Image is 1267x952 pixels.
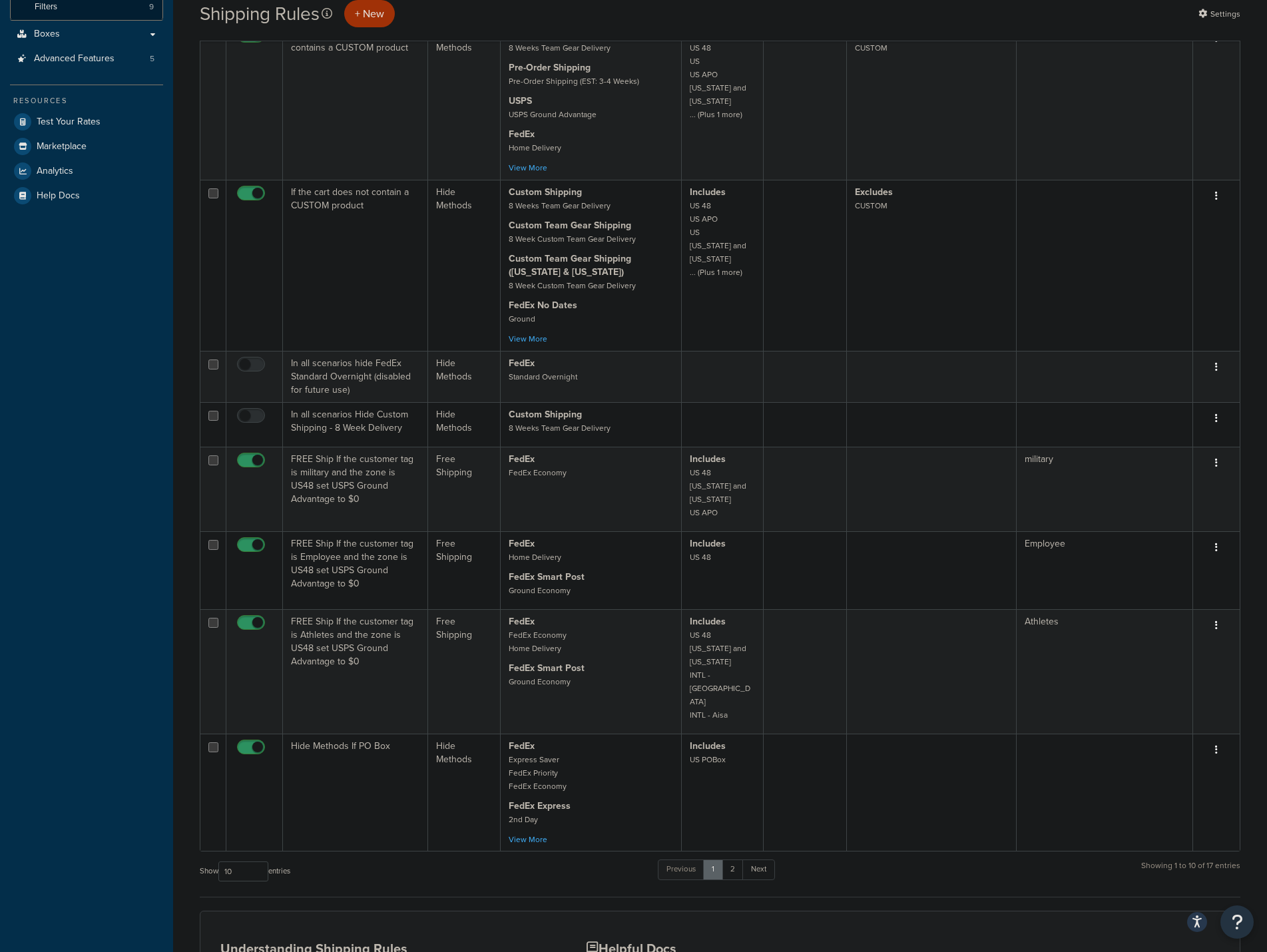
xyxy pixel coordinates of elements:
[855,42,887,54] small: CUSTOM
[283,351,428,402] td: In all scenarios hide FedEx Standard Overnight (disabled for future use)
[509,298,577,312] strong: FedEx No Dates
[428,180,500,351] td: Hide Methods
[1220,905,1254,939] button: Open Resource Center
[690,42,746,120] small: US 48 US US APO [US_STATE] and [US_STATE] ... (Plus 1 more)
[37,117,101,128] span: Test Your Rates
[1141,858,1240,887] div: Showing 1 to 10 of 17 entries
[509,94,532,108] strong: USPS
[509,570,585,584] strong: FedEx Smart Post
[283,22,428,180] td: Hide Methods If the cart contains a CUSTOM product
[509,252,631,279] strong: Custom Team Gear Shipping ([US_STATE] & [US_STATE])
[10,47,163,71] li: Advanced Features
[283,180,428,351] td: If the cart does not contain a CUSTOM product
[690,452,726,466] strong: Includes
[509,75,639,87] small: Pre-Order Shipping (EST: 3-4 Weeks)
[509,814,538,826] small: 2nd Day
[509,109,597,120] small: USPS Ground Advantage
[509,661,585,675] strong: FedEx Smart Post
[283,734,428,851] td: Hide Methods If PO Box
[509,537,535,551] strong: FedEx
[283,402,428,447] td: In all scenarios Hide Custom Shipping - 8 Week Delivery
[509,280,636,292] small: 8 Week Custom Team Gear Delivery
[428,402,500,447] td: Hide Methods
[509,61,591,75] strong: Pre-Order Shipping
[428,22,500,180] td: Hide Methods
[10,95,163,107] div: Resources
[10,134,163,158] a: Marketplace
[509,371,577,383] small: Standard Overnight
[509,629,567,654] small: FedEx Economy Home Delivery
[509,313,535,325] small: Ground
[509,142,561,154] small: Home Delivery
[722,859,744,879] a: 2
[855,185,893,199] strong: Excludes
[10,110,163,134] a: Test Your Rates
[690,739,726,753] strong: Includes
[283,447,428,531] td: FREE Ship If the customer tag is military and the zone is US48 set USPS Ground Advantage to $0
[10,184,163,208] a: Help Docs
[509,551,561,563] small: Home Delivery
[37,166,73,177] span: Analytics
[690,551,711,563] small: US 48
[35,1,57,13] span: Filters
[509,452,535,466] strong: FedEx
[37,141,87,152] span: Marketplace
[703,859,723,879] a: 1
[509,833,547,845] a: View More
[509,356,535,370] strong: FedEx
[283,609,428,734] td: FREE Ship If the customer tag is Athletes and the zone is US48 set USPS Ground Advantage to $0
[37,190,80,202] span: Help Docs
[1017,447,1193,531] td: military
[10,159,163,183] a: Analytics
[658,859,704,879] a: Previous
[1017,531,1193,609] td: Employee
[509,739,535,753] strong: FedEx
[428,609,500,734] td: Free Shipping
[509,467,567,479] small: FedEx Economy
[509,218,631,232] strong: Custom Team Gear Shipping
[509,185,582,199] strong: Custom Shipping
[690,614,726,628] strong: Includes
[509,614,535,628] strong: FedEx
[200,861,290,881] label: Show entries
[509,422,611,434] small: 8 Weeks Team Gear Delivery
[428,447,500,531] td: Free Shipping
[690,537,726,551] strong: Includes
[1198,5,1240,23] a: Settings
[855,200,887,212] small: CUSTOM
[690,467,746,519] small: US 48 [US_STATE] and [US_STATE] US APO
[10,47,163,71] a: Advanced Features 5
[509,754,567,792] small: Express Saver FedEx Priority FedEx Economy
[509,42,611,54] small: 8 Weeks Team Gear Delivery
[690,629,750,721] small: US 48 [US_STATE] and [US_STATE] INTL - [GEOGRAPHIC_DATA] INTL - Aisa
[509,585,571,596] small: Ground Economy
[509,200,611,212] small: 8 Weeks Team Gear Delivery
[509,162,547,174] a: View More
[218,861,268,881] select: Showentries
[742,859,775,879] a: Next
[690,754,726,766] small: US POBox
[283,531,428,609] td: FREE Ship If the customer tag is Employee and the zone is US48 set USPS Ground Advantage to $0
[509,127,535,141] strong: FedEx
[10,22,163,47] a: Boxes
[509,333,547,345] a: View More
[428,531,500,609] td: Free Shipping
[150,53,154,65] span: 5
[428,351,500,402] td: Hide Methods
[34,29,60,40] span: Boxes
[509,799,571,813] strong: FedEx Express
[428,734,500,851] td: Hide Methods
[200,1,320,27] h1: Shipping Rules
[690,200,746,278] small: US 48 US APO US [US_STATE] and [US_STATE] ... (Plus 1 more)
[34,53,115,65] span: Advanced Features
[509,407,582,421] strong: Custom Shipping
[509,676,571,688] small: Ground Economy
[690,185,726,199] strong: Includes
[149,1,154,13] span: 9
[509,233,636,245] small: 8 Week Custom Team Gear Delivery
